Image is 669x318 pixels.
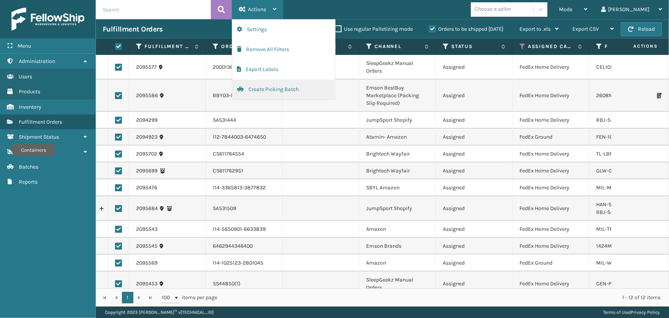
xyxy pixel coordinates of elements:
[19,88,40,95] span: Products
[596,184,640,191] a: MIL-MT-CLCF-10-T
[19,104,41,110] span: Inventory
[513,79,589,112] td: FedEx Home Delivery
[436,79,513,112] td: Assigned
[572,26,599,32] span: Export CSV
[136,167,158,175] a: 2095699
[206,79,283,112] td: BBY03-807089262686-A
[136,116,158,124] a: 2094299
[609,40,662,53] span: Actions
[206,146,283,162] td: CS611764554
[513,179,589,196] td: FedEx Home Delivery
[657,93,662,98] i: Print Packing Slip
[162,294,173,301] span: 100
[136,225,158,233] a: 2095543
[359,112,436,129] td: JumpSport Shopify
[436,55,513,79] td: Assigned
[19,119,62,125] span: Fulfillment Orders
[359,55,436,79] td: SleepGeekz Manual Orders
[136,63,157,71] a: 2095577
[359,129,436,146] td: Atamin- Amazon
[136,150,157,158] a: 2095702
[436,272,513,296] td: Assigned
[596,260,634,266] a: MIL-WDGPLW-A
[596,243,612,249] a: 1424M
[436,238,513,255] td: Assigned
[513,129,589,146] td: FedEx Ground
[359,79,436,112] td: Emson BestBuy Marketplace (Packing Slip Required)
[359,255,436,272] td: Amazon
[19,134,59,140] span: Shipment Status
[436,221,513,238] td: Assigned
[513,221,589,238] td: FedEx Home Delivery
[513,238,589,255] td: FedEx Home Delivery
[596,209,639,215] a: RBJ-S-20744-40: 1
[136,259,158,267] a: 2095569
[436,162,513,179] td: Assigned
[596,280,638,287] a: GEN-PW-VEN-QN
[513,55,589,79] td: FedEx Home Delivery
[206,129,283,146] td: 112-7844003-6474650
[19,179,38,185] span: Reports
[603,310,630,315] a: Terms of Use
[12,8,84,31] img: logo
[136,280,158,288] a: 2095453
[596,117,636,123] a: RBJ-S-20443-09
[513,112,589,129] td: FedEx Home Delivery
[136,242,158,250] a: 2095545
[232,60,335,79] button: Export Labels
[136,205,158,212] a: 2095684
[596,92,621,99] a: 2608MTW
[359,196,436,221] td: JumpSport Shopify
[603,306,660,318] div: |
[122,292,133,303] a: 1
[359,146,436,162] td: Brightech Wayfair
[359,179,436,196] td: SBYL Amazon
[335,26,413,32] label: Use regular Palletizing mode
[232,79,335,99] button: Create Picking Batch
[429,26,503,32] label: Orders to be shipped [DATE]
[206,112,283,129] td: SA531444
[436,196,513,221] td: Assigned
[359,238,436,255] td: Emson Brands
[232,20,335,40] button: Settings
[206,196,283,221] td: SA531509
[596,151,628,157] a: TL-LBRA-BRS
[19,164,38,170] span: Batches
[596,64,621,70] a: CEL10SK-F
[436,179,513,196] td: Assigned
[451,43,498,50] label: Status
[621,22,662,36] button: Reload
[162,292,218,303] span: items per page
[559,6,572,13] span: Mode
[436,146,513,162] td: Assigned
[228,294,661,301] div: 1 - 12 of 12 items
[436,112,513,129] td: Assigned
[136,92,158,99] a: 2095586
[206,255,283,272] td: 114-1025123-2801045
[596,226,623,232] a: MIL-TRNDL
[436,255,513,272] td: Assigned
[221,43,268,50] label: Order Number
[631,310,660,315] a: Privacy Policy
[19,58,55,65] span: Administration
[513,272,589,296] td: FedEx Home Delivery
[206,162,283,179] td: CS611762951
[232,40,335,60] button: Remove All Filters
[136,184,157,192] a: 2095476
[513,162,589,179] td: FedEx Home Delivery
[248,6,266,13] span: Actions
[596,167,636,174] a: GLW-G40-26-SW
[206,55,283,79] td: 200013676633033
[206,238,283,255] td: 6462944346400
[359,162,436,179] td: Brightech Wayfair
[359,272,436,296] td: SleepGeekz Manual Orders
[475,5,511,13] div: Choose a seller
[136,133,158,141] a: 2094923
[436,129,513,146] td: Assigned
[145,43,191,50] label: Fulfillment Order Id
[596,134,641,140] a: FEN-106-LED-BK-N
[105,306,214,318] p: Copyright 2023 [PERSON_NAME]™ v [TECHNICAL_ID]
[519,26,551,32] span: Export to .xls
[605,43,651,50] label: Product SKU
[513,146,589,162] td: FedEx Home Delivery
